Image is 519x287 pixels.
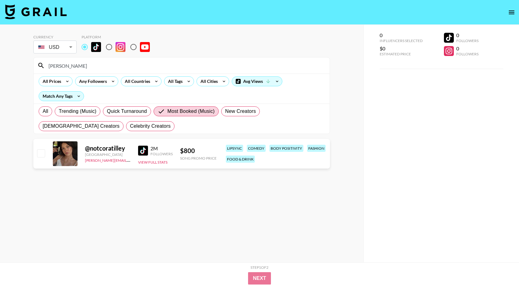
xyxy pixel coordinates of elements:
[269,145,303,152] div: body positivity
[167,108,215,115] span: Most Booked (Music)
[138,160,167,165] button: View Full Stats
[85,152,131,157] div: [GEOGRAPHIC_DATA]
[380,45,423,52] div: $0
[456,45,479,52] div: 0
[197,77,219,86] div: All Cities
[488,256,512,280] iframe: Drift Widget Chat Controller
[91,42,101,52] img: TikTok
[121,77,151,86] div: All Countries
[226,145,243,152] div: lipsync
[45,61,326,71] input: Search by User Name
[150,145,173,152] div: 2M
[75,77,108,86] div: Any Followers
[456,38,479,43] div: Followers
[251,265,268,270] div: Step 1 of 2
[164,77,184,86] div: All Tags
[43,108,48,115] span: All
[85,144,131,152] div: @ notcoratilley
[247,145,266,152] div: comedy
[380,52,423,56] div: Estimated Price
[39,77,62,86] div: All Prices
[180,147,217,155] div: $ 800
[380,32,423,38] div: 0
[232,77,282,86] div: Avg Views
[33,35,77,39] div: Currency
[35,42,75,53] div: USD
[138,146,148,156] img: TikTok
[107,108,147,115] span: Quick Turnaround
[85,157,176,163] a: [PERSON_NAME][EMAIL_ADDRESS][DOMAIN_NAME]
[39,92,84,101] div: Match Any Tags
[456,32,479,38] div: 0
[43,122,120,130] span: [DEMOGRAPHIC_DATA] Creators
[505,6,518,19] button: open drawer
[150,152,173,156] div: Followers
[380,38,423,43] div: Influencers Selected
[226,156,255,163] div: food & drink
[130,122,171,130] span: Celebrity Creators
[225,108,256,115] span: New Creators
[82,35,155,39] div: Platform
[59,108,96,115] span: Trending (Music)
[180,156,217,161] div: Song Promo Price
[248,272,271,285] button: Next
[5,4,67,19] img: Grail Talent
[456,52,479,56] div: Followers
[116,42,125,52] img: Instagram
[307,145,326,152] div: fashion
[140,42,150,52] img: YouTube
